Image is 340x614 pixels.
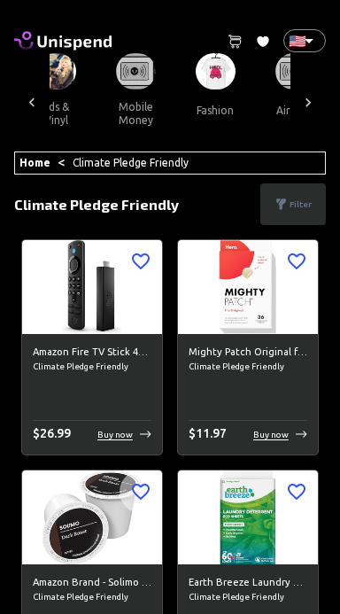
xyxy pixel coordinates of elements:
p: Buy now [253,428,289,441]
span: $ 26.99 [33,426,71,440]
h6: Amazon Fire TV Stick 4K Max streaming device, Wi-Fi 6, Alexa Voice Remote (includes TV controls) [33,345,151,361]
span: $ 11.97 [189,426,227,440]
img: Mobile Money [116,53,156,89]
p: Filter [290,198,312,211]
a: Home [19,157,50,168]
img: Earth Breeze Laundry Detergent Sheets - Fresh Scent - No Plastic Jug (60 Loads) 30 Sheets, Liquid... [178,470,318,563]
img: Fashion [196,53,236,89]
span: Climate Pledge Friendly [189,590,307,604]
h6: Amazon Brand - Solimo Dark Roast Coffee Pods, Compatible with Keurig 2.0 K-Cup Brewers 100 Count(... [33,575,151,591]
img: Amazon Fire TV Stick 4K Max streaming device, Wi-Fi 6, Alexa Voice Remote (includes TV controls) ... [22,240,162,333]
img: CDs & Vinyl [36,53,76,89]
span: Climate Pledge Friendly [189,360,307,374]
span: Climate Pledge Friendly [33,590,151,604]
img: Airtime [275,53,315,89]
div: 🇺🇸 [283,29,326,52]
span: Climate Pledge Friendly [33,360,151,374]
button: mobile money [96,89,175,137]
h6: Earth Breeze Laundry Detergent Sheets - Fresh Scent - No Plastic Jug (60 Loads) 30 Sheets, Liquid... [189,575,307,591]
img: Mighty Patch Original from Hero Cosmetics - Hydrocolloid Acne Pimple Patch for Covering Zits and ... [178,240,318,333]
p: 🇺🇸 [289,30,297,51]
button: cds & vinyl [16,89,96,137]
h6: Mighty Patch Original from Hero Cosmetics - Hydrocolloid Acne Pimple Patch for Covering Zits and ... [189,345,307,361]
button: airtime [255,89,335,132]
p: Buy now [97,428,133,441]
button: fashion [175,89,255,132]
a: Climate Pledge Friendly [73,157,189,168]
img: Amazon Brand - Solimo Dark Roast Coffee Pods, Compatible with Keurig 2.0 K-Cup Brewers 100 Count(... [22,470,162,563]
p: Climate Pledge Friendly [14,194,179,215]
div: < [14,152,326,175]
